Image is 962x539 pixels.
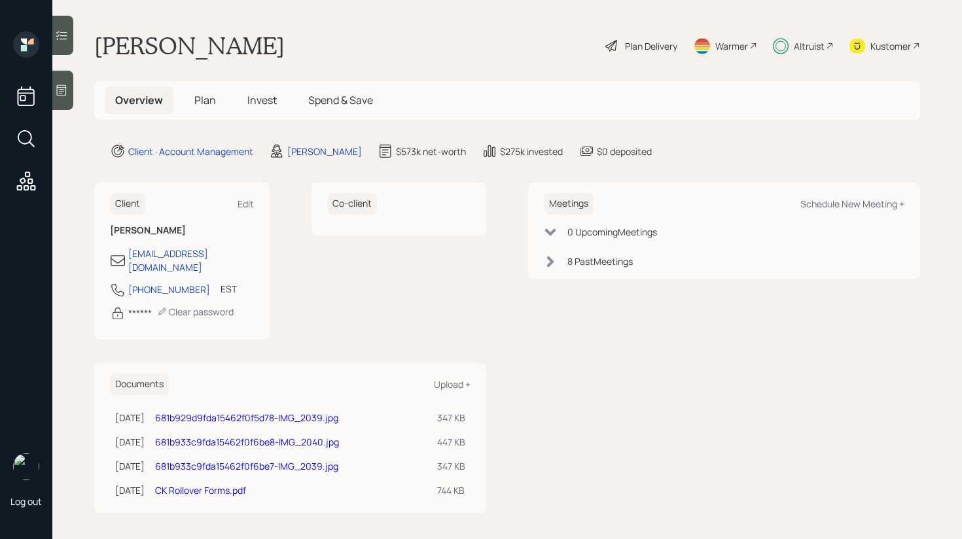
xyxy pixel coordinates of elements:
[434,378,471,391] div: Upload +
[94,31,285,60] h1: [PERSON_NAME]
[567,225,657,239] div: 0 Upcoming Meeting s
[110,193,145,215] h6: Client
[110,225,254,236] h6: [PERSON_NAME]
[625,39,677,53] div: Plan Delivery
[437,459,465,473] div: 347 KB
[128,145,253,158] div: Client · Account Management
[794,39,825,53] div: Altruist
[597,145,652,158] div: $0 deposited
[437,435,465,449] div: 447 KB
[308,93,373,107] span: Spend & Save
[544,193,594,215] h6: Meetings
[567,254,633,268] div: 8 Past Meeting s
[500,145,563,158] div: $275k invested
[437,411,465,425] div: 347 KB
[155,436,339,448] a: 681b933c9fda15462f0f6be8-IMG_2040.jpg
[110,374,169,395] h6: Documents
[715,39,748,53] div: Warmer
[115,435,145,449] div: [DATE]
[128,283,210,296] div: [PHONE_NUMBER]
[194,93,216,107] span: Plan
[115,459,145,473] div: [DATE]
[115,93,163,107] span: Overview
[128,247,254,274] div: [EMAIL_ADDRESS][DOMAIN_NAME]
[247,93,277,107] span: Invest
[10,495,42,508] div: Log out
[396,145,466,158] div: $573k net-worth
[800,198,904,210] div: Schedule New Meeting +
[155,460,338,472] a: 681b933c9fda15462f0f6be7-IMG_2039.jpg
[327,193,377,215] h6: Co-client
[287,145,362,158] div: [PERSON_NAME]
[437,483,465,497] div: 744 KB
[238,198,254,210] div: Edit
[13,453,39,479] img: retirable_logo.png
[157,305,234,318] div: Clear password
[221,282,237,296] div: EST
[115,411,145,425] div: [DATE]
[155,411,338,424] a: 681b929d9fda15462f0f5d78-IMG_2039.jpg
[155,484,246,496] a: CK Rollover Forms.pdf
[870,39,911,53] div: Kustomer
[115,483,145,497] div: [DATE]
